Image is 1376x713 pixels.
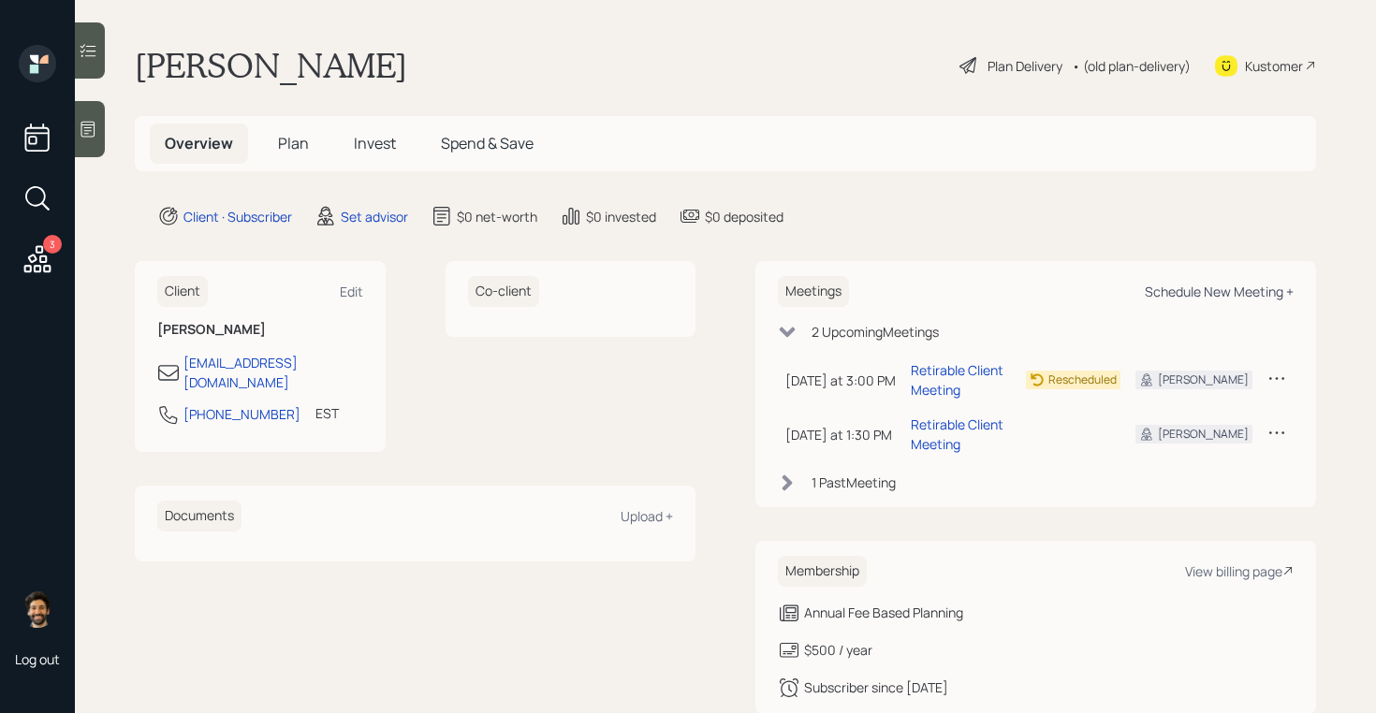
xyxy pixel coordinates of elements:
[804,640,872,660] div: $500 / year
[457,207,537,226] div: $0 net-worth
[1048,371,1117,388] div: Rescheduled
[341,207,408,226] div: Set advisor
[621,507,673,525] div: Upload +
[278,133,309,153] span: Plan
[157,501,242,531] h6: Documents
[183,404,300,424] div: [PHONE_NUMBER]
[1072,56,1191,76] div: • (old plan-delivery)
[315,403,339,423] div: EST
[988,56,1062,76] div: Plan Delivery
[468,276,539,307] h6: Co-client
[19,590,56,628] img: eric-schwartz-headshot.png
[183,207,292,226] div: Client · Subscriber
[340,283,363,300] div: Edit
[157,276,208,307] h6: Client
[165,133,233,153] span: Overview
[183,353,363,392] div: [EMAIL_ADDRESS][DOMAIN_NAME]
[43,235,62,254] div: 3
[812,473,896,492] div: 1 Past Meeting
[1158,371,1249,388] div: [PERSON_NAME]
[1245,56,1303,76] div: Kustomer
[1185,562,1294,580] div: View billing page
[15,650,60,668] div: Log out
[586,207,656,226] div: $0 invested
[778,556,867,587] h6: Membership
[778,276,849,307] h6: Meetings
[354,133,396,153] span: Invest
[1158,426,1249,443] div: [PERSON_NAME]
[911,415,1011,454] div: Retirable Client Meeting
[804,677,948,697] div: Subscriber since [DATE]
[911,360,1011,400] div: Retirable Client Meeting
[705,207,783,226] div: $0 deposited
[812,322,939,342] div: 2 Upcoming Meeting s
[1145,283,1294,300] div: Schedule New Meeting +
[785,425,896,444] div: [DATE] at 1:30 PM
[785,371,896,390] div: [DATE] at 3:00 PM
[441,133,534,153] span: Spend & Save
[157,322,363,338] h6: [PERSON_NAME]
[135,45,407,86] h1: [PERSON_NAME]
[804,603,963,622] div: Annual Fee Based Planning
